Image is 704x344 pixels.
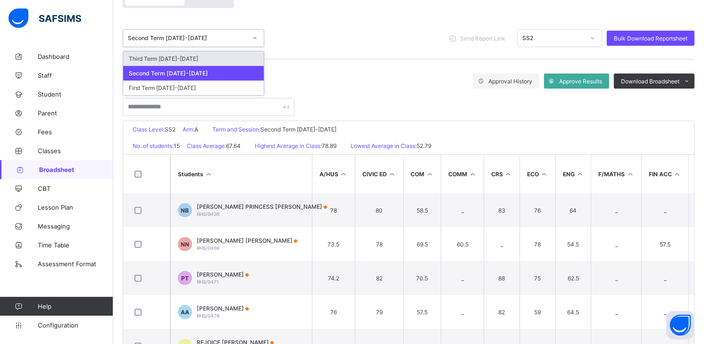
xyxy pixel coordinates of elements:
[403,261,441,295] td: 70.5
[488,78,532,85] span: Approval History
[38,303,113,310] span: Help
[417,142,431,149] span: 52.79
[312,227,355,261] td: 73.5
[312,155,355,193] th: A/HUS
[183,126,194,133] span: Arm:
[520,227,555,261] td: 78
[197,203,327,210] span: [PERSON_NAME] PRINCESS [PERSON_NAME]
[128,35,247,42] div: Second Term [DATE]-[DATE]
[591,295,641,329] td: _
[38,222,113,230] span: Messaging
[641,295,688,329] td: _
[520,155,555,193] th: ECO
[38,321,113,329] span: Configuration
[484,193,520,227] td: 83
[520,261,555,295] td: 75
[312,193,355,227] td: 78
[403,155,441,193] th: COM
[484,227,520,261] td: _
[355,193,403,227] td: 80
[441,295,484,329] td: _
[351,142,417,149] span: Lowest Average in Class:
[205,171,213,178] i: Sort Ascending
[441,261,484,295] td: _
[38,53,113,60] span: Dashboard
[123,66,264,81] div: Second Term [DATE]-[DATE]
[484,295,520,329] td: 82
[614,35,687,42] span: Bulk Download Reportsheet
[197,313,219,319] span: RHS/0476
[133,126,165,133] span: Class Level:
[641,193,688,227] td: _
[641,155,688,193] th: FIN ACC
[403,227,441,261] td: 69.5
[641,227,688,261] td: 57.5
[426,171,434,178] i: Sort in Ascending Order
[484,155,520,193] th: CRS
[591,227,641,261] td: _
[181,275,189,282] span: PT
[355,261,403,295] td: 82
[38,260,113,268] span: Assessment Format
[255,142,322,149] span: Highest Average in Class:
[469,171,477,178] i: Sort in Ascending Order
[197,245,219,251] span: RHS/0468
[673,171,681,178] i: Sort in Ascending Order
[197,237,297,244] span: [PERSON_NAME] [PERSON_NAME]
[403,295,441,329] td: 57.5
[355,295,403,329] td: 79
[540,171,548,178] i: Sort in Ascending Order
[181,207,189,214] span: NB
[441,227,484,261] td: 60.5
[555,227,591,261] td: 54.5
[38,241,113,249] span: Time Table
[555,193,591,227] td: 64
[555,261,591,295] td: 62.5
[312,295,355,329] td: 76
[591,155,641,193] th: F/MATHS
[38,128,113,136] span: Fees
[260,126,336,133] span: Second Term [DATE]-[DATE]
[441,155,484,193] th: COMM
[133,142,174,149] span: No. of students:
[194,126,198,133] span: A
[197,279,219,285] span: RHS/0471
[38,109,113,117] span: Parent
[312,261,355,295] td: 74.2
[123,81,264,95] div: First Term [DATE]-[DATE]
[322,142,336,149] span: 78.89
[403,193,441,227] td: 58.5
[355,227,403,261] td: 78
[388,171,396,178] i: Sort in Ascending Order
[197,305,249,312] span: [PERSON_NAME]
[197,271,249,278] span: [PERSON_NAME]
[165,126,176,133] span: SS2
[38,147,113,155] span: Classes
[591,261,641,295] td: _
[174,142,180,149] span: 15
[226,142,241,149] span: 67.64
[555,295,591,329] td: 64.5
[666,311,695,339] button: Open asap
[340,171,348,178] i: Sort in Ascending Order
[621,78,679,85] span: Download Broadsheet
[212,126,260,133] span: Term and Session:
[355,155,403,193] th: CIVIC ED
[181,309,189,316] span: AA
[626,171,634,178] i: Sort in Ascending Order
[555,155,591,193] th: ENG
[559,78,602,85] span: Approve Results
[484,261,520,295] td: 88
[39,166,113,173] span: Broadsheet
[181,241,189,248] span: NN
[170,155,312,193] th: Students
[520,295,555,329] td: 59
[520,193,555,227] td: 76
[38,90,113,98] span: Student
[187,142,226,149] span: Class Average:
[38,185,113,192] span: CBT
[641,261,688,295] td: _
[123,51,264,66] div: Third Term [DATE]-[DATE]
[576,171,584,178] i: Sort in Ascending Order
[38,204,113,211] span: Lesson Plan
